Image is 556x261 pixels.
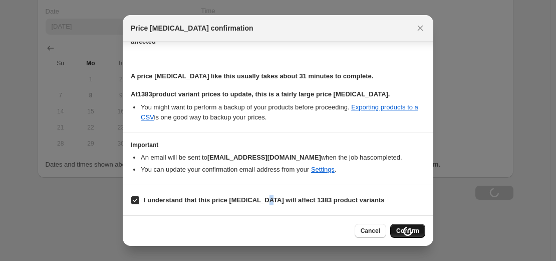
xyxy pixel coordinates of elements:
li: You might want to perform a backup of your products before proceeding. is one good way to backup ... [141,102,425,122]
a: Exporting products to a CSV [141,103,418,121]
h3: Important [131,141,425,149]
li: You can update your confirmation email address from your . [141,165,425,175]
span: Cancel [361,227,380,235]
b: [EMAIL_ADDRESS][DOMAIN_NAME] [207,154,321,161]
b: At 1383 product variant prices to update, this is a fairly large price [MEDICAL_DATA]. [131,90,390,98]
button: Close [413,21,427,35]
b: I understand that this price [MEDICAL_DATA] will affect 1383 product variants [144,196,385,204]
span: Price [MEDICAL_DATA] confirmation [131,23,253,33]
b: A price [MEDICAL_DATA] like this usually takes about 31 minutes to complete. [131,72,373,80]
a: Settings [311,166,335,173]
button: Cancel [355,224,386,238]
li: An email will be sent to when the job has completed . [141,153,425,163]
